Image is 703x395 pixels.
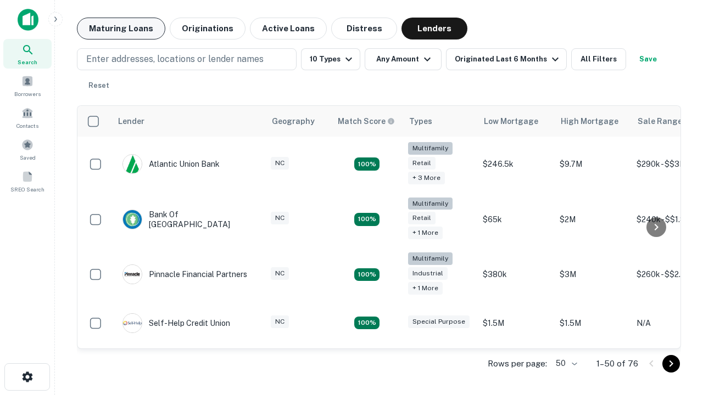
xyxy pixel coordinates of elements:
a: Search [3,39,52,69]
div: + 1 more [408,227,443,239]
div: Bank Of [GEOGRAPHIC_DATA] [122,210,254,229]
iframe: Chat Widget [648,307,703,360]
div: Capitalize uses an advanced AI algorithm to match your search with the best lender. The match sco... [338,115,395,127]
div: + 1 more [408,282,443,295]
td: $9.7M [554,137,631,192]
th: High Mortgage [554,106,631,137]
div: NC [271,315,289,328]
div: Matching Properties: 14, hasApolloMatch: undefined [354,268,380,281]
th: Low Mortgage [477,106,554,137]
button: Reset [81,75,116,97]
div: Multifamily [408,198,453,210]
span: Borrowers [14,89,41,98]
button: Maturing Loans [77,18,165,39]
div: NC [271,267,289,280]
img: picture [123,265,142,284]
div: Matching Properties: 17, hasApolloMatch: undefined [354,213,380,226]
button: Distress [331,18,397,39]
span: SREO Search [10,185,44,194]
a: Borrowers [3,71,52,100]
td: $1.5M [554,302,631,344]
div: High Mortgage [561,115,618,128]
span: Saved [20,153,36,162]
td: $380k [477,247,554,302]
div: 50 [551,356,579,371]
div: Retail [408,157,436,170]
div: Pinnacle Financial Partners [122,264,247,284]
div: Originated Last 6 Months [455,53,562,66]
button: Go to next page [662,355,680,373]
button: Originated Last 6 Months [446,48,567,70]
div: Matching Properties: 11, hasApolloMatch: undefined [354,317,380,330]
th: Geography [265,106,331,137]
img: capitalize-icon.png [18,9,38,31]
div: Industrial [408,267,448,280]
div: Sale Range [638,115,682,128]
button: Active Loans [250,18,327,39]
img: picture [123,210,142,229]
th: Types [403,106,477,137]
td: $2M [554,192,631,247]
div: Special Purpose [408,315,470,328]
button: Lenders [401,18,467,39]
span: Contacts [16,121,38,130]
div: Multifamily [408,142,453,155]
div: Low Mortgage [484,115,538,128]
button: 10 Types [301,48,360,70]
p: Enter addresses, locations or lender names [86,53,264,66]
div: NC [271,212,289,224]
div: Lender [118,115,144,128]
div: Multifamily [408,252,453,265]
div: Matching Properties: 10, hasApolloMatch: undefined [354,157,380,171]
a: SREO Search [3,166,52,196]
td: $246.5k [477,137,554,192]
div: NC [271,157,289,170]
img: picture [123,155,142,173]
div: + 3 more [408,172,445,184]
div: Retail [408,212,436,224]
span: Search [18,58,37,66]
div: Atlantic Union Bank [122,154,220,174]
button: Save your search to get updates of matches that match your search criteria. [631,48,666,70]
button: Originations [170,18,246,39]
p: Rows per page: [488,357,547,370]
h6: Match Score [338,115,393,127]
div: Types [409,115,432,128]
div: Geography [272,115,315,128]
button: Any Amount [365,48,442,70]
a: Saved [3,134,52,164]
th: Lender [111,106,265,137]
a: Contacts [3,103,52,132]
img: picture [123,314,142,332]
th: Capitalize uses an advanced AI algorithm to match your search with the best lender. The match sco... [331,106,403,137]
button: Enter addresses, locations or lender names [77,48,297,70]
td: $1.5M [477,302,554,344]
button: All Filters [571,48,626,70]
td: $65k [477,192,554,247]
p: 1–50 of 76 [596,357,638,370]
td: $3M [554,247,631,302]
div: Self-help Credit Union [122,313,230,333]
